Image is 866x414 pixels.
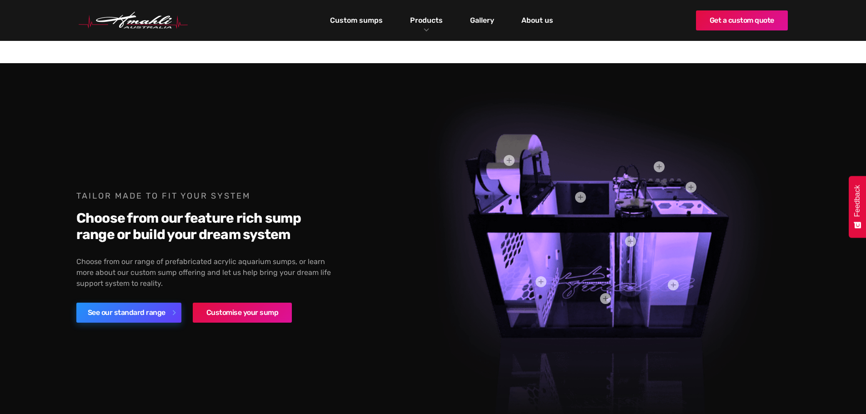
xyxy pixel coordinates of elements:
[696,10,788,30] a: Get a custom quote
[76,191,339,201] h4: Tailor made to fit your system
[76,256,339,289] p: Choose from our range of prefabricated acrylic aquarium sumps, or learn more about our custom sum...
[76,210,339,243] h3: Choose from our feature rich sump range or build your dream system
[849,176,866,238] button: Feedback - Show survey
[408,14,445,27] a: Products
[468,13,496,28] a: Gallery
[328,13,385,28] a: Custom sumps
[76,303,181,323] a: See our standard range
[853,185,861,217] span: Feedback
[79,12,188,29] a: home
[193,303,292,323] a: Customise your sump
[79,12,188,29] img: Hmahli Australia Logo
[519,13,556,28] a: About us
